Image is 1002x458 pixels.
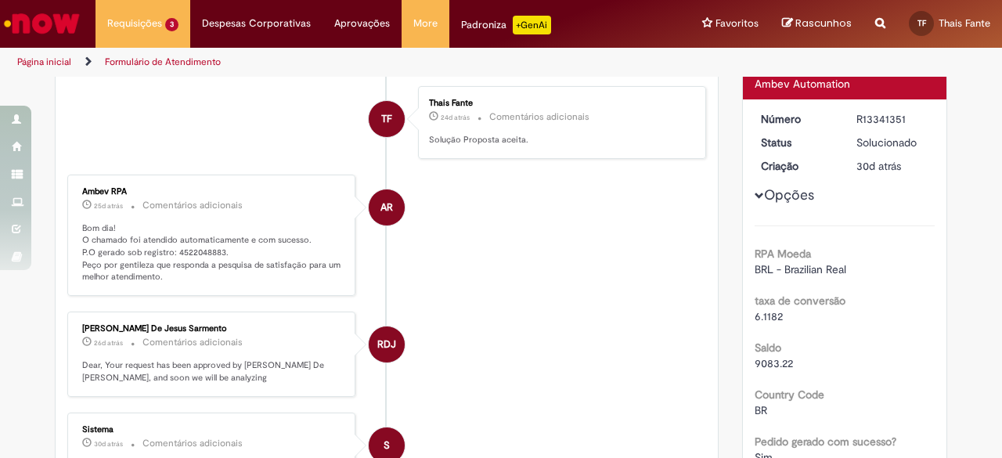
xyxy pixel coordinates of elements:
span: 3 [165,18,178,31]
span: Rascunhos [795,16,852,31]
p: Dear, Your request has been approved by [PERSON_NAME] De [PERSON_NAME], and soon we will be analy... [82,359,343,384]
small: Comentários adicionais [142,437,243,450]
span: AR [380,189,393,226]
dt: Número [749,111,845,127]
span: Despesas Corporativas [202,16,311,31]
div: Robson De Jesus Sarmento [369,326,405,362]
a: Página inicial [17,56,71,68]
span: Aprovações [334,16,390,31]
p: Solução Proposta aceita. [429,134,690,146]
div: [PERSON_NAME] De Jesus Sarmento [82,324,343,334]
b: Country Code [755,388,824,402]
div: Ambev RPA [82,187,343,197]
span: TF [381,100,392,138]
ul: Trilhas de página [12,48,656,77]
span: 25d atrás [94,201,123,211]
span: BR [755,403,767,417]
span: Favoritos [715,16,759,31]
b: taxa de conversão [755,294,845,308]
p: +GenAi [513,16,551,34]
p: Bom dia! O chamado foi atendido automaticamente e com sucesso. P.O gerado sob registro: 452204888... [82,222,343,284]
span: 30d atrás [94,439,123,449]
div: 31/07/2025 12:50:20 [856,158,929,174]
span: RDJ [377,326,396,363]
span: 30d atrás [856,159,901,173]
div: Padroniza [461,16,551,34]
b: RPA Moeda [755,247,811,261]
small: Comentários adicionais [489,110,589,124]
div: Thais Fante [429,99,690,108]
span: More [413,16,438,31]
time: 06/08/2025 11:00:38 [441,113,470,122]
a: Rascunhos [782,16,852,31]
div: Ambev Automation [755,76,935,92]
small: Comentários adicionais [142,199,243,212]
small: Comentários adicionais [142,336,243,349]
span: BRL - Brazilian Real [755,262,846,276]
time: 31/07/2025 12:50:32 [94,439,123,449]
dt: Criação [749,158,845,174]
div: Ambev RPA [369,189,405,225]
dt: Status [749,135,845,150]
div: R13341351 [856,111,929,127]
time: 31/07/2025 12:50:20 [856,159,901,173]
time: 04/08/2025 12:30:13 [94,338,123,348]
span: Requisições [107,16,162,31]
time: 05/08/2025 04:08:55 [94,201,123,211]
span: 24d atrás [441,113,470,122]
div: Sistema [82,425,343,435]
span: 6.1182 [755,309,783,323]
span: Thais Fante [939,16,990,30]
b: Saldo [755,341,781,355]
img: ServiceNow [2,8,82,39]
span: TF [917,18,926,28]
div: Thais Fante [369,101,405,137]
b: Pedido gerado com sucesso? [755,435,896,449]
div: Solucionado [856,135,929,150]
span: 26d atrás [94,338,123,348]
span: 9083.22 [755,356,793,370]
a: Formulário de Atendimento [105,56,221,68]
